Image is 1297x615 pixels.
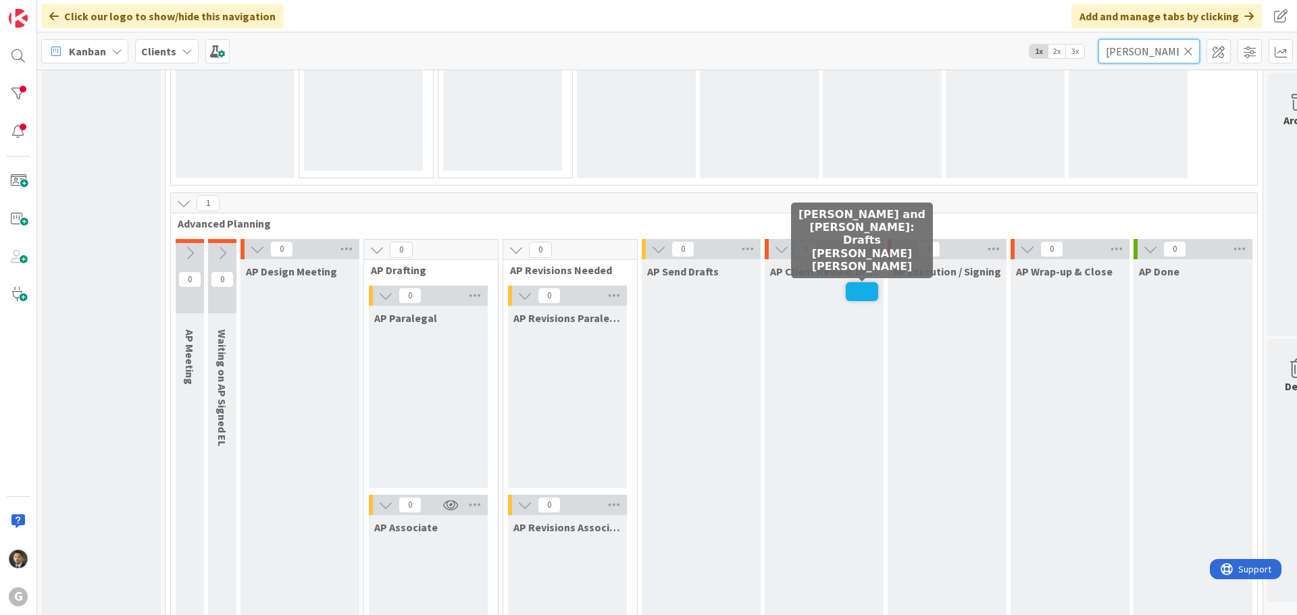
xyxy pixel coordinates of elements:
span: AP Revisions Needed [510,263,620,277]
div: G [9,587,28,606]
div: Click our logo to show/hide this navigation [41,4,284,28]
span: 0 [1163,241,1186,257]
span: 0 [399,497,422,513]
span: AP Paralegal [374,311,437,325]
span: 0 [529,242,552,258]
span: AP Associate [374,520,438,534]
span: 1 [197,195,220,211]
span: 0 [671,241,694,257]
span: 0 [1040,241,1063,257]
span: 0 [538,497,561,513]
span: AP Revisions Paralegal [513,311,621,325]
span: 0 [178,271,201,288]
span: 3x [1066,45,1084,58]
input: Quick Filter... [1098,39,1200,63]
span: 2x [1048,45,1066,58]
span: 0 [538,288,561,304]
span: AP Send Drafts [647,265,719,278]
span: Kanban [69,43,106,59]
span: Advanced Planning [178,217,1240,230]
span: Support [28,2,61,18]
span: AP Wrap-up & Close [1016,265,1113,278]
span: 1x [1029,45,1048,58]
span: AP Revisions Associate [513,520,621,534]
span: AP Design Meeting [246,265,337,278]
span: AP Meeting [183,329,197,385]
span: 0 [399,288,422,304]
img: CG [9,550,28,568]
span: 0 [390,242,413,258]
span: AP Execution / Signing [893,265,1001,278]
div: Add and manage tabs by clicking [1071,4,1262,28]
b: Clients [141,45,176,58]
span: 0 [270,241,293,257]
span: Waiting on AP Signed EL [215,329,229,446]
h5: [PERSON_NAME] and [PERSON_NAME]: Drafts [PERSON_NAME] [PERSON_NAME] [796,208,927,273]
span: AP Drafting [371,263,481,277]
img: Visit kanbanzone.com [9,9,28,28]
span: AP Done [1139,265,1179,278]
span: 0 [211,271,234,288]
span: AP Client Review/Draft Review Meeting [770,265,878,278]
